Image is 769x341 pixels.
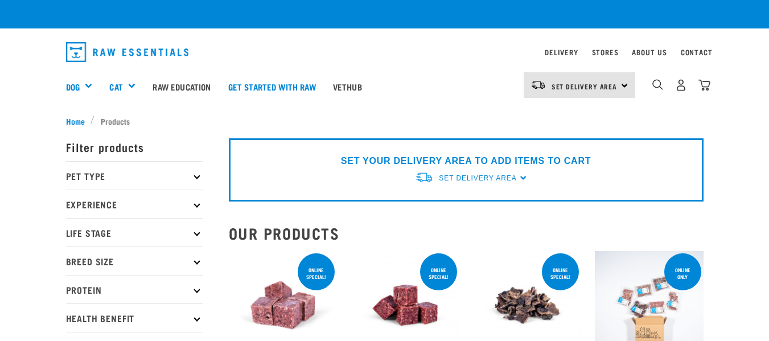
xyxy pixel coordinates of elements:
div: ONLINE ONLY [664,261,701,285]
img: home-icon-1@2x.png [652,79,663,90]
a: Cat [109,80,122,93]
a: Vethub [324,64,371,109]
div: ONLINE SPECIAL! [542,261,579,285]
a: Contact [681,50,713,54]
a: Get started with Raw [220,64,324,109]
a: Delivery [545,50,578,54]
a: Stores [592,50,619,54]
p: Breed Size [66,246,203,275]
span: Set Delivery Area [552,84,618,88]
p: Health Benefit [66,303,203,332]
nav: breadcrumbs [66,115,704,127]
a: Raw Education [144,64,219,109]
img: van-moving.png [531,80,546,90]
p: Pet Type [66,161,203,190]
a: Dog [66,80,80,93]
p: Filter products [66,133,203,161]
img: Raw Essentials Logo [66,42,189,62]
p: Experience [66,190,203,218]
img: van-moving.png [415,171,433,183]
h2: Our Products [229,224,704,242]
nav: dropdown navigation [57,38,713,67]
img: home-icon@2x.png [698,79,710,91]
p: Protein [66,275,203,303]
img: user.png [675,79,687,91]
p: SET YOUR DELIVERY AREA TO ADD ITEMS TO CART [341,154,591,168]
div: ONLINE SPECIAL! [298,261,335,285]
a: Home [66,115,91,127]
span: Home [66,115,85,127]
p: Life Stage [66,218,203,246]
div: ONLINE SPECIAL! [420,261,457,285]
span: Set Delivery Area [439,174,516,182]
a: About Us [632,50,667,54]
